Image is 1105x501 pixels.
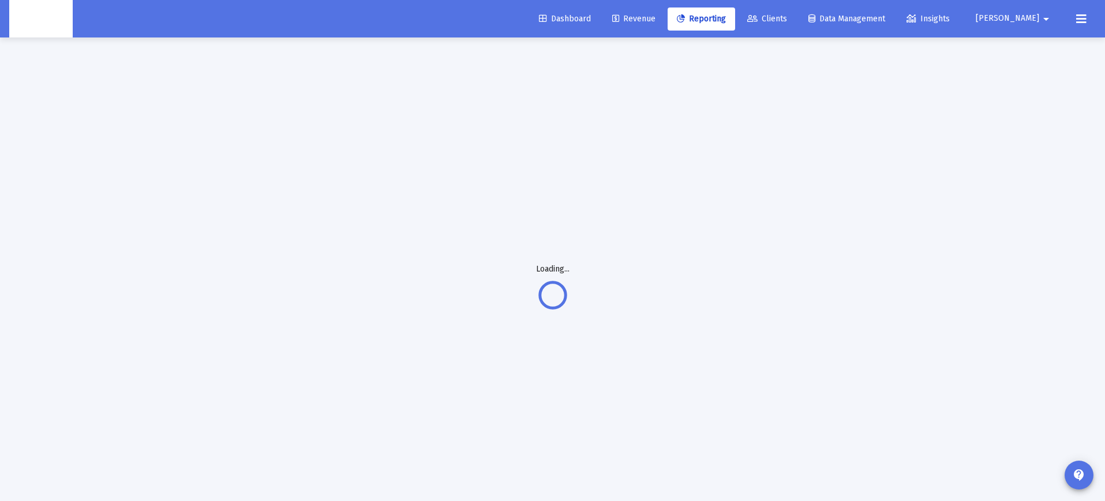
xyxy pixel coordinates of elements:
button: [PERSON_NAME] [962,7,1067,30]
a: Reporting [668,7,735,31]
span: Dashboard [539,14,591,24]
img: Dashboard [18,7,64,31]
span: Revenue [612,14,655,24]
a: Clients [738,7,796,31]
span: Clients [747,14,787,24]
span: Data Management [808,14,885,24]
span: Reporting [677,14,726,24]
a: Data Management [799,7,894,31]
mat-icon: contact_support [1072,468,1086,482]
a: Insights [897,7,959,31]
mat-icon: arrow_drop_down [1039,7,1053,31]
a: Revenue [603,7,665,31]
a: Dashboard [530,7,600,31]
span: Insights [907,14,950,24]
span: [PERSON_NAME] [976,14,1039,24]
